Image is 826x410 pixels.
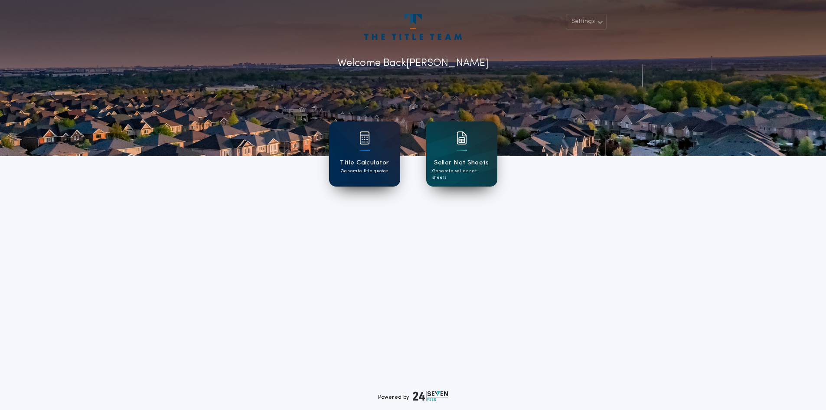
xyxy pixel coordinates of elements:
[337,56,489,71] p: Welcome Back [PERSON_NAME]
[364,14,461,40] img: account-logo
[432,168,491,181] p: Generate seller net sheets
[434,158,489,168] h1: Seller Net Sheets
[426,121,497,187] a: card iconSeller Net SheetsGenerate seller net sheets
[378,391,448,401] div: Powered by
[457,131,467,144] img: card icon
[566,14,607,30] button: Settings
[340,158,389,168] h1: Title Calculator
[341,168,388,174] p: Generate title quotes
[329,121,400,187] a: card iconTitle CalculatorGenerate title quotes
[359,131,370,144] img: card icon
[413,391,448,401] img: logo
